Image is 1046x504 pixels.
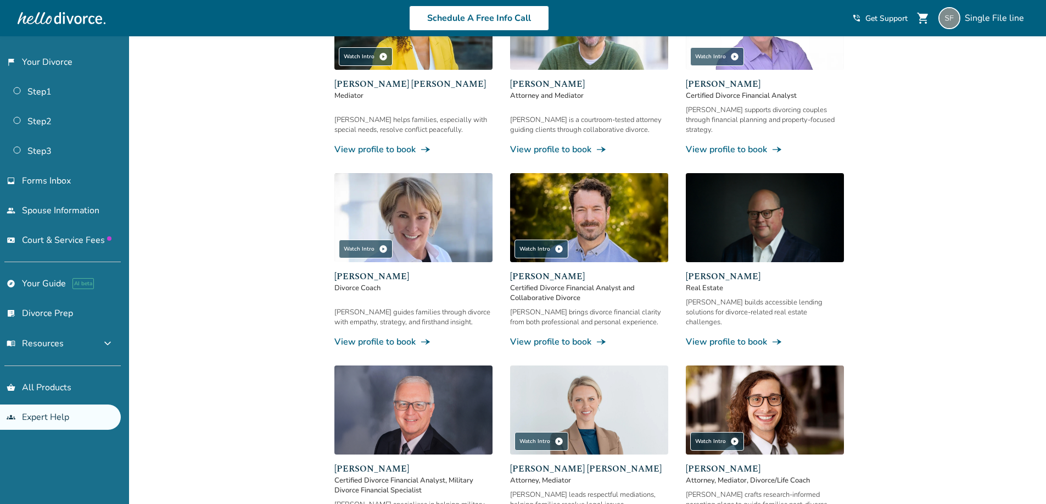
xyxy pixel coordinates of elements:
[7,206,15,215] span: people
[7,58,15,67] span: flag_2
[965,12,1028,24] span: Single File line
[686,283,844,293] span: Real Estate
[510,77,668,91] span: [PERSON_NAME]
[334,270,493,283] span: [PERSON_NAME]
[690,47,744,66] div: Watch Intro
[730,52,739,61] span: play_circle
[686,105,844,135] div: [PERSON_NAME] supports divorcing couples through financial planning and property-focused strategy.
[596,336,607,347] span: line_end_arrow_notch
[686,270,844,283] span: [PERSON_NAME]
[409,5,549,31] a: Schedule A Free Info Call
[334,336,493,348] a: View profile to bookline_end_arrow_notch
[596,144,607,155] span: line_end_arrow_notch
[22,175,71,187] span: Forms Inbox
[7,383,15,392] span: shopping_basket
[334,143,493,156] a: View profile to bookline_end_arrow_notch
[510,91,668,101] span: Attorney and Mediator
[991,451,1046,504] iframe: Chat Widget
[72,278,94,289] span: AI beta
[771,336,782,347] span: line_end_arrow_notch
[686,475,844,485] span: Attorney, Mediator, Divorce/Life Coach
[510,475,668,485] span: Attorney, Mediator
[510,307,668,327] div: [PERSON_NAME] brings divorce financial clarity from both professional and personal experience.
[771,144,782,155] span: line_end_arrow_notch
[420,144,431,155] span: line_end_arrow_notch
[334,91,493,101] span: Mediator
[334,283,493,293] span: Divorce Coach
[730,437,739,446] span: play_circle
[334,307,493,327] div: [PERSON_NAME] guides families through divorce with empathy, strategy, and firsthand insight.
[7,337,64,350] span: Resources
[555,437,563,446] span: play_circle
[101,337,114,350] span: expand_more
[510,270,668,283] span: [PERSON_NAME]
[510,365,668,455] img: Melissa Wheeler Hoff
[334,115,493,135] div: [PERSON_NAME] helps families, especially with special needs, resolve conflict peacefully.
[514,432,568,451] div: Watch Intro
[510,336,668,348] a: View profile to bookline_end_arrow_notch
[686,297,844,327] div: [PERSON_NAME] builds accessible lending solutions for divorce-related real estate challenges.
[555,245,563,253] span: play_circle
[7,339,15,348] span: menu_book
[865,13,908,24] span: Get Support
[7,236,15,245] span: universal_currency_alt
[852,13,908,24] a: phone_in_talkGet Support
[852,14,861,23] span: phone_in_talk
[686,173,844,262] img: Chris Freemott
[916,12,930,25] span: shopping_cart
[510,115,668,135] div: [PERSON_NAME] is a courtroom-tested attorney guiding clients through collaborative divorce.
[22,234,111,246] span: Court & Service Fees
[510,283,668,303] span: Certified Divorce Financial Analyst and Collaborative Divorce
[420,336,431,347] span: line_end_arrow_notch
[334,462,493,475] span: [PERSON_NAME]
[7,309,15,318] span: list_alt_check
[510,143,668,156] a: View profile to bookline_end_arrow_notch
[7,279,15,288] span: explore
[510,462,668,475] span: [PERSON_NAME] [PERSON_NAME]
[379,52,388,61] span: play_circle
[334,365,493,455] img: David Smith
[686,143,844,156] a: View profile to bookline_end_arrow_notch
[334,77,493,91] span: [PERSON_NAME] [PERSON_NAME]
[334,173,493,262] img: Kim Goodman
[686,77,844,91] span: [PERSON_NAME]
[686,91,844,101] span: Certified Divorce Financial Analyst
[686,336,844,348] a: View profile to bookline_end_arrow_notch
[686,365,844,455] img: Alex Glassmann
[7,176,15,185] span: inbox
[339,47,393,66] div: Watch Intro
[339,240,393,258] div: Watch Intro
[334,475,493,495] span: Certified Divorce Financial Analyst, Military Divorce Financial Specialist
[510,173,668,262] img: John Duffy
[690,432,744,451] div: Watch Intro
[938,7,960,29] img: singlefileline@hellodivorce.com
[686,462,844,475] span: [PERSON_NAME]
[514,240,568,258] div: Watch Intro
[7,413,15,422] span: groups
[379,245,388,253] span: play_circle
